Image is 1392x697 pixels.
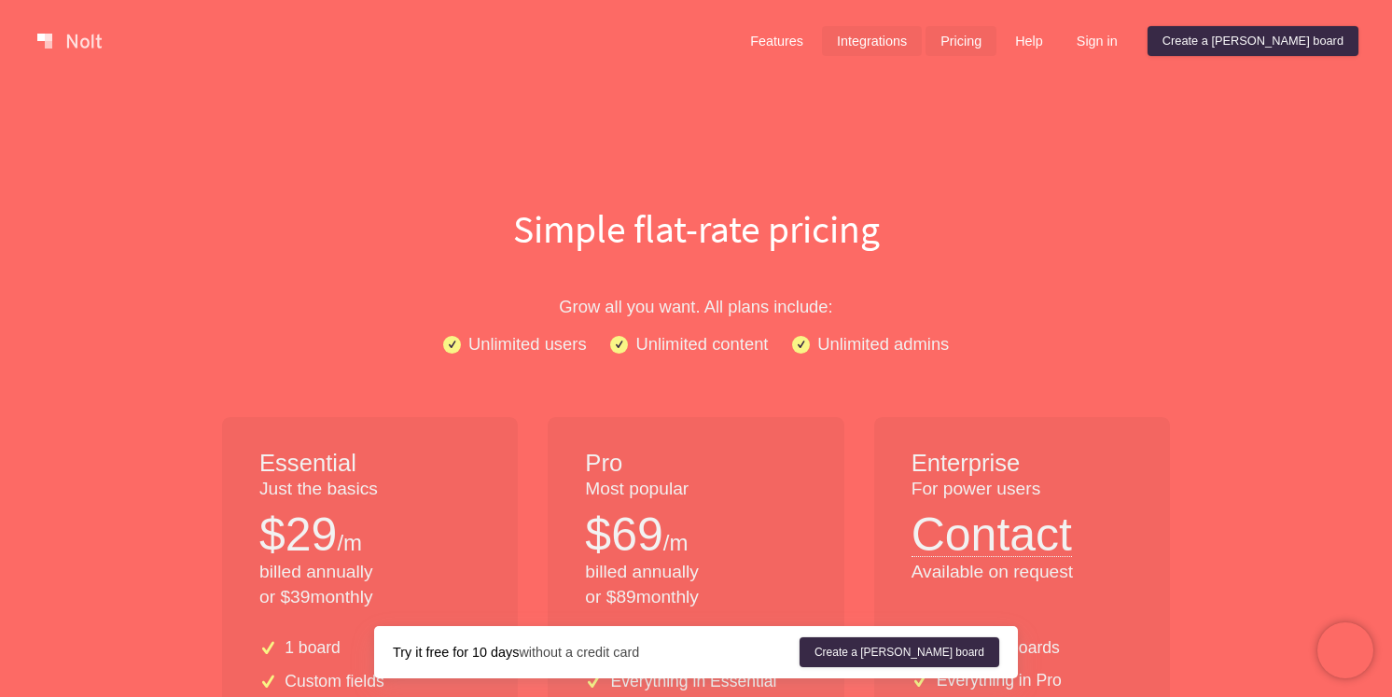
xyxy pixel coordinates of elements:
[259,477,480,502] p: Just the basics
[611,673,777,690] p: Everything in Essential
[285,673,384,690] p: Custom fields
[1000,26,1058,56] a: Help
[585,560,806,610] p: billed annually or $ 89 monthly
[468,330,587,357] p: Unlimited users
[1062,26,1133,56] a: Sign in
[822,26,922,56] a: Integrations
[585,477,806,502] p: Most popular
[1148,26,1358,56] a: Create a [PERSON_NAME] board
[1317,622,1373,678] iframe: Chatra live chat
[912,477,1133,502] p: For power users
[912,560,1133,585] p: Available on request
[663,527,689,559] p: /m
[585,502,662,567] p: $ 69
[817,330,949,357] p: Unlimited admins
[259,502,337,567] p: $ 29
[937,672,1062,690] p: Everything in Pro
[259,560,480,610] p: billed annually or $ 39 monthly
[259,447,480,481] h1: Essential
[926,26,996,56] a: Pricing
[635,330,768,357] p: Unlimited content
[800,637,999,667] a: Create a [PERSON_NAME] board
[99,202,1293,256] h1: Simple flat-rate pricing
[393,643,800,662] div: without a credit card
[912,502,1072,557] button: Contact
[912,447,1133,481] h1: Enterprise
[337,527,362,559] p: /m
[99,293,1293,320] p: Grow all you want. All plans include:
[735,26,818,56] a: Features
[393,645,519,660] strong: Try it free for 10 days
[585,447,806,481] h1: Pro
